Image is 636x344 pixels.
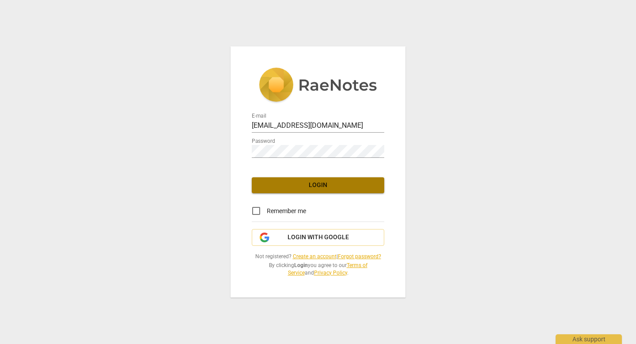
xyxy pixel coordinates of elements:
button: Login with Google [252,229,384,246]
a: Forgot password? [338,253,381,260]
div: Ask support [556,334,622,344]
span: Login with Google [288,233,349,242]
b: Login [294,262,308,268]
a: Create an account [293,253,337,260]
label: E-mail [252,114,266,119]
img: npw-badge-icon-locked.svg [373,148,380,155]
img: 5ac2273c67554f335776073100b6d88f.svg [259,68,377,104]
a: Terms of Service [288,262,367,276]
span: By clicking you agree to our and . [252,262,384,276]
span: Remember me [267,206,306,216]
span: Not registered? | [252,253,384,260]
img: npw-badge-icon-locked.svg [373,123,380,130]
button: Login [252,177,384,193]
span: Login [259,181,377,190]
a: Privacy Policy [314,270,347,276]
label: Password [252,139,275,144]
